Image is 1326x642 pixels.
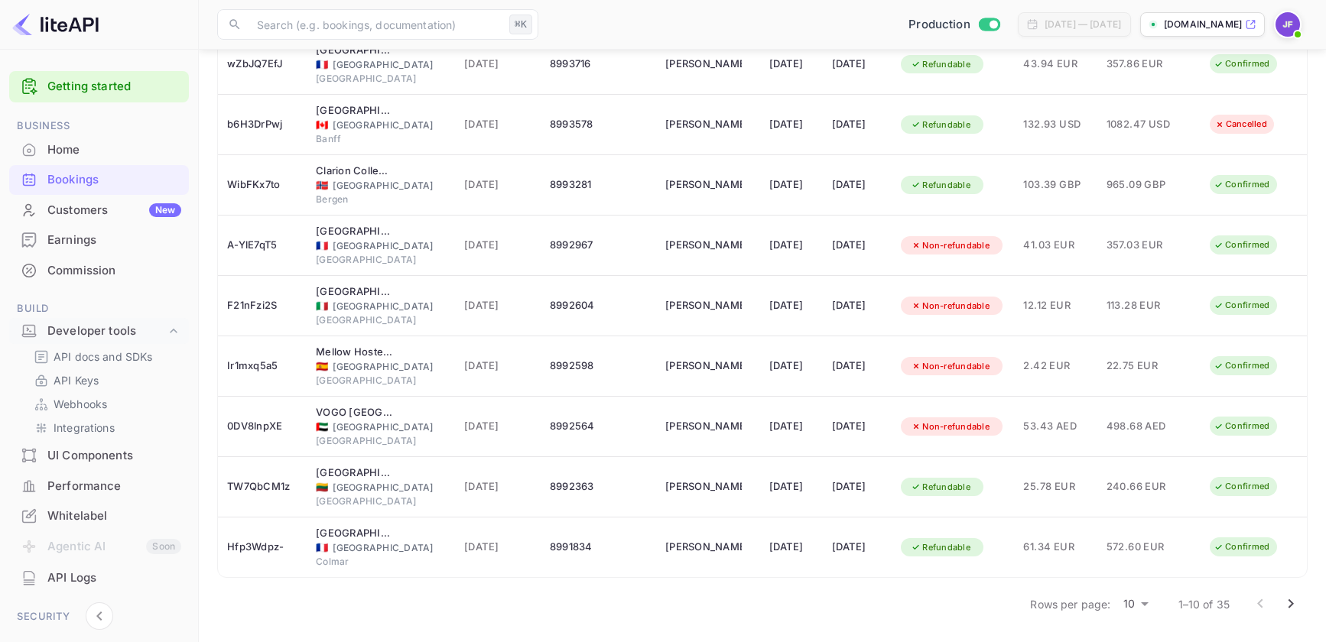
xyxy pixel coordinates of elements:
[901,236,999,255] div: Non-refundable
[1107,56,1183,73] span: 357.86 EUR
[769,354,814,378] div: [DATE]
[769,475,814,499] div: [DATE]
[227,52,297,76] div: wZbJQ7EfJ
[316,132,446,146] div: Banff
[769,233,814,258] div: [DATE]
[9,118,189,135] span: Business
[832,112,883,137] div: [DATE]
[248,9,503,40] input: Search (e.g. bookings, documentation)
[9,225,189,254] a: Earnings
[47,447,181,465] div: UI Components
[550,293,647,318] div: 8992604
[54,349,153,365] p: API docs and SDKs
[9,608,189,625] span: Security
[901,297,999,316] div: Non-refundable
[47,478,181,495] div: Performance
[832,233,883,258] div: [DATE]
[9,135,189,165] div: Home
[832,475,883,499] div: [DATE]
[316,301,328,311] span: Italy
[832,52,883,76] div: [DATE]
[316,253,446,267] div: [GEOGRAPHIC_DATA]
[316,224,392,239] div: Seven Urban Suites Nantes Centre
[901,417,999,436] div: Non-refundable
[227,414,297,439] div: 0DV8lnpXE
[9,501,189,531] div: Whitelabel
[227,354,297,378] div: Ir1mxq5a5
[1023,478,1087,495] span: 25.78 EUR
[550,112,647,137] div: 8993578
[316,60,328,70] span: France
[316,180,328,190] span: Norway
[550,52,647,76] div: 8993716
[832,293,883,318] div: [DATE]
[1276,12,1300,37] img: Jenny Frimer
[316,543,328,553] span: France
[550,414,647,439] div: 8992564
[47,262,181,280] div: Commission
[665,414,742,439] div: Hassan Alhassani
[227,535,297,559] div: Hfp3Wdpz-
[316,541,446,555] div: [GEOGRAPHIC_DATA]
[1204,417,1279,436] div: Confirmed
[316,313,446,327] div: [GEOGRAPHIC_DATA]
[1276,588,1306,619] button: Go to next page
[665,293,742,318] div: Chris Swart
[509,15,532,34] div: ⌘K
[316,179,446,193] div: [GEOGRAPHIC_DATA]
[550,233,647,258] div: 8992967
[769,293,814,318] div: [DATE]
[316,434,446,448] div: [GEOGRAPHIC_DATA]
[316,43,392,58] div: Odalys City Aix en Provence L'Atrium
[9,501,189,530] a: Whitelabel
[665,112,742,137] div: Susan Schewel
[9,563,189,593] div: API Logs
[316,72,446,86] div: [GEOGRAPHIC_DATA]
[316,555,446,569] div: Colmar
[227,112,297,137] div: b6H3DrPwj
[464,478,531,495] span: [DATE]
[769,52,814,76] div: [DATE]
[464,539,531,556] span: [DATE]
[769,173,814,197] div: [DATE]
[1023,116,1087,133] span: 132.93 USD
[1107,177,1183,193] span: 965.09 GBP
[9,256,189,284] a: Commission
[316,164,392,179] div: Clarion Collection Hotel Havnekontoret
[316,345,392,360] div: Mellow Hostel Barcelona
[665,354,742,378] div: Enrico Andreuccetti
[227,293,297,318] div: F21nFzi2S
[832,414,883,439] div: [DATE]
[1045,18,1121,31] div: [DATE] — [DATE]
[1204,537,1279,556] div: Confirmed
[316,405,392,420] div: VOGO Abu Dhabi Golf Resort & Spa - Formerly The Westin Abu Dhabi Golf Resort & Spa
[1023,539,1087,556] span: 61.34 EUR
[316,420,446,434] div: [GEOGRAPHIC_DATA]
[550,354,647,378] div: 8992598
[9,196,189,224] a: CustomersNew
[1204,356,1279,375] div: Confirmed
[316,374,446,387] div: [GEOGRAPHIC_DATA]
[464,297,531,314] span: [DATE]
[316,300,446,313] div: [GEOGRAPHIC_DATA]
[1107,539,1183,556] span: 572.60 EUR
[47,507,181,525] div: Whitelabel
[901,538,980,557] div: Refundable
[832,535,883,559] div: [DATE]
[34,349,177,365] a: API docs and SDKs
[902,16,1006,34] div: Switch to Sandbox mode
[9,165,189,195] div: Bookings
[665,233,742,258] div: Béatrice MARCHAND
[1023,358,1087,374] span: 2.42 EUR
[316,120,328,130] span: Canada
[28,393,183,415] div: Webhooks
[550,535,647,559] div: 8991834
[316,465,392,481] div: Congress Hotel
[34,420,177,436] a: Integrations
[316,482,328,492] span: Lithuania
[9,441,189,469] a: UI Components
[316,481,446,494] div: [GEOGRAPHIC_DATA]
[9,135,189,164] a: Home
[316,360,446,374] div: [GEOGRAPHIC_DATA]
[86,602,113,630] button: Collapse navigation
